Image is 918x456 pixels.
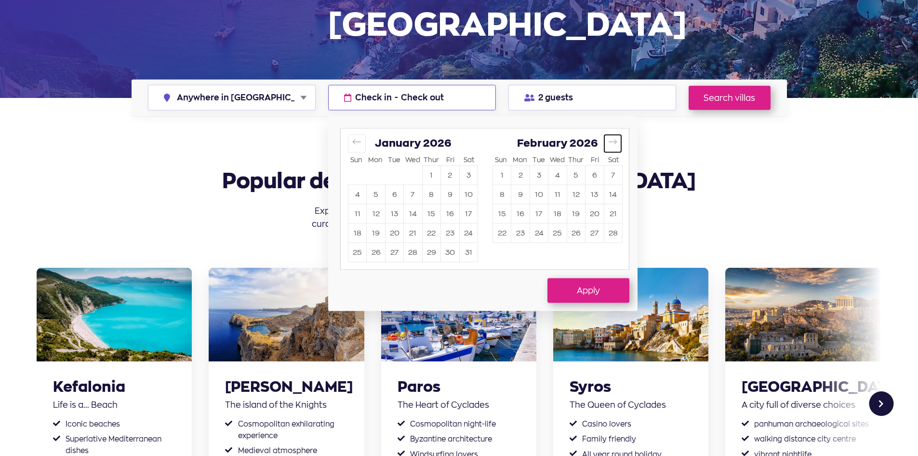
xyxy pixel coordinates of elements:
span: 2026 [423,137,452,150]
td: Choose Saturday, January 31, 2026 as your start date. [459,243,478,262]
td: Choose Tuesday, February 10, 2026 as your start date. [530,185,548,204]
td: Choose Monday, January 5, 2026 as your start date. [367,185,385,204]
button: Move forward to switch to the next month. [604,135,622,152]
td: Choose Saturday, February 7, 2026 as your start date. [604,166,622,185]
td: Choose Sunday, February 15, 2026 as your start date. [493,204,511,223]
button: 23 [511,224,529,243]
button: 25 [348,243,366,262]
button: 9 [511,185,529,204]
span: Check out [401,92,444,103]
td: Choose Monday, February 16, 2026 as your start date. [511,204,530,223]
td: Choose Thursday, February 5, 2026 as your start date. [567,166,585,185]
td: Choose Tuesday, January 20, 2026 as your start date. [385,223,403,243]
button: 1 [423,166,440,185]
button: 18 [548,205,566,223]
span: Check in [355,92,392,103]
td: Choose Tuesday, February 3, 2026 as your start date. [530,166,548,185]
td: Choose Friday, January 2, 2026 as your start date. [441,166,459,185]
button: 29 [423,243,440,262]
td: Choose Tuesday, January 6, 2026 as your start date. [385,185,403,204]
a: Search villas [689,85,771,110]
td: Choose Friday, January 23, 2026 as your start date. [441,223,459,243]
td: Choose Thursday, January 8, 2026 as your start date. [422,185,440,204]
button: 6 [386,185,403,204]
td: Choose Sunday, February 8, 2026 as your start date. [493,185,511,204]
button: 25 [548,224,566,243]
button: 15 [493,205,511,223]
button: 22 [423,224,440,243]
td: Choose Sunday, January 4, 2026 as your start date. [348,185,367,204]
button: 15 [423,205,440,223]
td: Choose Sunday, January 11, 2026 as your start date. [348,204,367,223]
td: Choose Friday, January 30, 2026 as your start date. [441,243,459,262]
button: 26 [367,243,385,262]
td: Choose Wednesday, February 11, 2026 as your start date. [548,185,567,204]
button: Check in - Check out [328,85,496,111]
td: Choose Monday, February 9, 2026 as your start date. [511,185,530,204]
button: 20 [585,205,603,223]
button: 24 [530,224,548,243]
td: Choose Friday, February 20, 2026 as your start date. [585,204,604,223]
td: Choose Saturday, February 14, 2026 as your start date. [604,185,622,204]
td: Choose Saturday, January 10, 2026 as your start date. [459,185,478,204]
button: 12 [567,185,585,204]
td: Choose Sunday, February 1, 2026 as your start date. [493,166,511,185]
button: 19 [367,224,385,243]
td: Choose Sunday, January 25, 2026 as your start date. [348,243,367,262]
td: Choose Monday, February 2, 2026 as your start date. [511,166,530,185]
span: February [517,137,568,150]
td: Choose Friday, February 6, 2026 as your start date. [585,166,604,185]
button: 8 [423,185,440,204]
button: 22 [493,224,511,243]
td: Choose Thursday, February 12, 2026 as your start date. [567,185,585,204]
button: 19 [567,205,585,223]
button: 10 [530,185,548,204]
td: Choose Thursday, January 29, 2026 as your start date. [422,243,440,262]
button: 30 [441,243,459,262]
button: Move backward to switch to the previous month. [348,135,366,152]
td: Choose Wednesday, January 7, 2026 as your start date. [404,185,422,204]
td: Choose Thursday, February 26, 2026 as your start date. [567,223,585,243]
td: Choose Wednesday, February 25, 2026 as your start date. [548,223,567,243]
button: 17 [530,205,548,223]
button: 11 [348,205,366,223]
td: Choose Wednesday, January 14, 2026 as your start date. [404,204,422,223]
td: Choose Tuesday, February 17, 2026 as your start date. [530,204,548,223]
td: Choose Saturday, February 21, 2026 as your start date. [604,204,622,223]
button: 1 [493,166,511,185]
td: Choose Monday, January 26, 2026 as your start date. [367,243,385,262]
td: Choose Friday, February 27, 2026 as your start date. [585,223,604,243]
button: 26 [567,224,585,243]
td: Choose Saturday, January 17, 2026 as your start date. [459,204,478,223]
button: 16 [511,205,529,223]
button: 2 guests [508,85,676,111]
td: Choose Sunday, February 22, 2026 as your start date. [493,223,511,243]
td: Choose Tuesday, January 13, 2026 as your start date. [385,204,403,223]
button: 3 [530,166,548,185]
td: Choose Wednesday, February 4, 2026 as your start date. [548,166,567,185]
td: Choose Thursday, February 19, 2026 as your start date. [567,204,585,223]
button: 20 [386,224,403,243]
td: Choose Saturday, January 24, 2026 as your start date. [459,223,478,243]
td: Choose Friday, January 9, 2026 as your start date. [441,185,459,204]
td: Choose Friday, January 16, 2026 as your start date. [441,204,459,223]
button: 9 [441,185,459,204]
button: 23 [441,224,459,243]
span: 2026 [570,137,598,150]
td: Choose Thursday, January 22, 2026 as your start date. [422,223,440,243]
span: - [395,94,398,102]
td: Choose Monday, January 12, 2026 as your start date. [367,204,385,223]
td: Choose Saturday, January 3, 2026 as your start date. [459,166,478,185]
td: Choose Thursday, January 1, 2026 as your start date. [422,166,440,185]
button: 28 [604,224,622,243]
button: 6 [585,166,603,185]
button: 17 [460,205,478,223]
td: Choose Wednesday, February 18, 2026 as your start date. [548,204,567,223]
button: 24 [460,224,478,243]
span: January [375,137,421,150]
button: 28 [404,243,422,262]
div: Next slide [869,391,893,416]
button: 7 [404,185,422,204]
td: Choose Sunday, January 18, 2026 as your start date. [348,223,367,243]
button: 13 [386,205,403,223]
